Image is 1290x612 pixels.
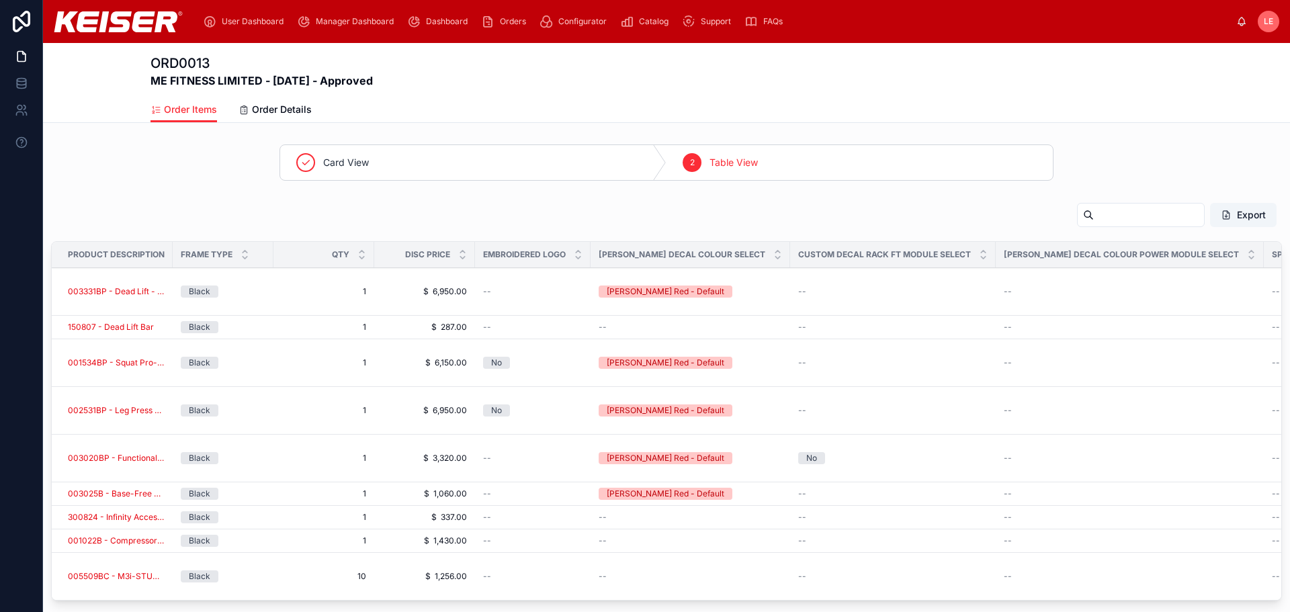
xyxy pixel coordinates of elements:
span: -- [1272,322,1280,333]
a: 003020BP - Functional Trainer Only [68,453,165,464]
div: No [806,452,817,464]
span: 1 [282,405,366,416]
span: -- [1004,488,1012,499]
span: -- [483,512,491,523]
div: Black [189,488,210,500]
span: $ 337.00 [382,512,467,523]
span: [PERSON_NAME] Decal Colour Select [599,249,765,260]
span: $ 3,320.00 [382,453,467,464]
span: -- [1272,357,1280,368]
img: App logo [54,11,183,32]
div: Black [189,511,210,523]
span: -- [599,571,607,582]
span: 1 [282,322,366,333]
span: -- [798,571,806,582]
span: 2 [690,157,695,168]
span: -- [1272,405,1280,416]
span: -- [1004,512,1012,523]
span: -- [483,535,491,546]
span: User Dashboard [222,16,284,27]
span: -- [798,535,806,546]
div: [PERSON_NAME] Red - Default [607,452,724,464]
span: -- [798,405,806,416]
span: -- [1004,535,1012,546]
div: scrollable content [193,7,1236,36]
span: -- [1272,286,1280,297]
div: [PERSON_NAME] Red - Default [607,286,724,298]
span: Card View [323,156,369,169]
strong: ME FITNESS LIMITED - [DATE] - Approved [150,73,373,89]
span: Manager Dashboard [316,16,394,27]
span: -- [798,488,806,499]
span: Product Description [68,249,165,260]
span: -- [599,535,607,546]
span: $ 6,950.00 [382,286,467,297]
span: 001022B - Compressor-Quiet-230V 50H [68,535,165,546]
a: FAQs [740,9,792,34]
div: No [491,357,502,369]
span: Catalog [639,16,669,27]
span: -- [1272,571,1280,582]
div: [PERSON_NAME] Red - Default [607,488,724,500]
span: Order Details [252,103,312,116]
span: -- [1272,512,1280,523]
span: 003331BP - Dead Lift - Air 300 [68,286,165,297]
span: Support [701,16,731,27]
div: Black [189,357,210,369]
span: Orders [500,16,526,27]
span: 1 [282,488,366,499]
span: -- [1004,286,1012,297]
span: $ 6,950.00 [382,405,467,416]
a: Support [678,9,740,34]
span: Frame Type [181,249,232,260]
span: -- [798,322,806,333]
span: -- [1004,571,1012,582]
span: 1 [282,453,366,464]
a: Order Items [150,97,217,123]
span: -- [599,512,607,523]
a: 001534BP - Squat Pro-Blk-Pwr [68,357,165,368]
a: Configurator [535,9,616,34]
span: -- [483,286,491,297]
a: Manager Dashboard [293,9,403,34]
a: 150807 - Dead Lift Bar [68,322,154,333]
span: -- [1004,357,1012,368]
a: Order Details [239,97,312,124]
a: 002531BP - Leg Press - Air 300 [68,405,165,416]
span: $ 287.00 [382,322,467,333]
span: -- [483,453,491,464]
span: Dashboard [426,16,468,27]
span: -- [1004,405,1012,416]
span: 10 [282,571,366,582]
span: -- [1272,453,1280,464]
span: -- [1272,488,1280,499]
a: Orders [477,9,535,34]
span: FAQs [763,16,783,27]
div: Black [189,570,210,582]
a: 300824 - Infinity Accessory Kit [68,512,165,523]
span: -- [483,322,491,333]
span: -- [483,488,491,499]
span: Embroidered Logo [483,249,566,260]
span: 005509BC - M3i-STUDIO PLUS-BLK-CDIS LCL Pricing [68,571,165,582]
span: -- [599,322,607,333]
span: 1 [282,535,366,546]
div: Black [189,286,210,298]
a: 003025B - Base-Free Standing (BS) [68,488,165,499]
span: $ 1,430.00 [382,535,467,546]
a: Dashboard [403,9,477,34]
div: Black [189,404,210,417]
span: 1 [282,357,366,368]
div: Black [189,321,210,333]
span: -- [1272,535,1280,546]
span: [PERSON_NAME] Decal Colour Power Module Select [1004,249,1239,260]
span: $ 1,060.00 [382,488,467,499]
div: Black [189,535,210,547]
span: LE [1264,16,1273,27]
